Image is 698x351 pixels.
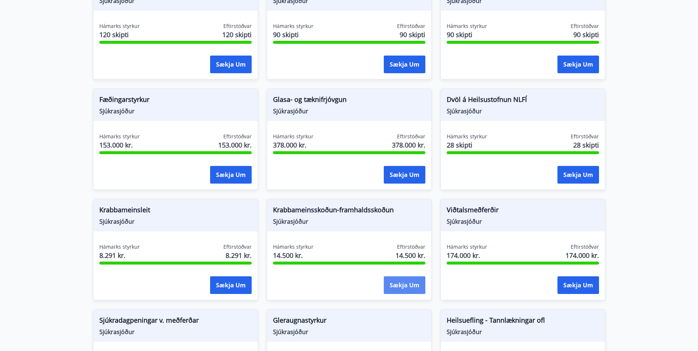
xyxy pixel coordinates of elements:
span: 90 skipti [447,30,487,39]
span: 90 skipti [573,30,599,39]
span: Sjúkrasjóður [99,217,252,226]
span: 153.000 kr. [218,140,252,150]
span: Sjúkrasjóður [273,217,425,226]
button: Sækja um [210,56,252,73]
span: Hámarks styrkur [99,243,140,251]
span: 120 skipti [222,30,252,39]
span: Hámarks styrkur [447,22,487,30]
span: 90 skipti [400,30,425,39]
span: Eftirstöðvar [571,243,599,251]
span: Sjúkradagpeningar v. meðferðar [99,315,252,328]
span: Eftirstöðvar [571,22,599,30]
button: Sækja um [384,166,425,184]
span: Hámarks styrkur [273,243,313,251]
button: Sækja um [557,56,599,73]
span: Sjúkrasjóður [447,328,599,336]
span: Heilsuefling - Tannlækningar ofl [447,315,599,328]
button: Sækja um [210,276,252,294]
span: Hámarks styrkur [99,22,140,30]
button: Sækja um [210,166,252,184]
span: 378.000 kr. [273,140,313,150]
span: 90 skipti [273,30,313,39]
span: Hámarks styrkur [273,22,313,30]
span: Eftirstöðvar [223,22,252,30]
span: Sjúkrasjóður [99,328,252,336]
button: Sækja um [557,166,599,184]
span: 14.500 kr. [273,251,313,260]
span: Sjúkrasjóður [273,328,425,336]
span: 8.291 kr. [226,251,252,260]
span: 8.291 kr. [99,251,140,260]
span: Viðtalsmeðferðir [447,205,599,217]
span: Eftirstöðvar [397,243,425,251]
span: Hámarks styrkur [447,133,487,140]
span: Eftirstöðvar [223,243,252,251]
span: 28 skipti [447,140,487,150]
span: Hámarks styrkur [447,243,487,251]
span: 120 skipti [99,30,140,39]
span: Eftirstöðvar [397,22,425,30]
span: Hámarks styrkur [99,133,140,140]
span: 28 skipti [573,140,599,150]
span: 378.000 kr. [392,140,425,150]
span: 174.000 kr. [447,251,487,260]
button: Sækja um [384,56,425,73]
span: Krabbameinsleit [99,205,252,217]
button: Sækja um [557,276,599,294]
span: Sjúkrasjóður [99,107,252,115]
span: Sjúkrasjóður [273,107,425,115]
span: Fæðingarstyrkur [99,95,252,107]
span: Krabbameinsskoðun-framhaldsskoðun [273,205,425,217]
span: Dvöl á Heilsustofnun NLFÍ [447,95,599,107]
span: Eftirstöðvar [223,133,252,140]
span: 174.000 kr. [566,251,599,260]
span: 153.000 kr. [99,140,140,150]
button: Sækja um [384,276,425,294]
span: Eftirstöðvar [571,133,599,140]
span: 14.500 kr. [396,251,425,260]
span: Gleraugnastyrkur [273,315,425,328]
span: Sjúkrasjóður [447,107,599,115]
span: Sjúkrasjóður [447,217,599,226]
span: Eftirstöðvar [397,133,425,140]
span: Glasa- og tæknifrjóvgun [273,95,425,107]
span: Hámarks styrkur [273,133,313,140]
